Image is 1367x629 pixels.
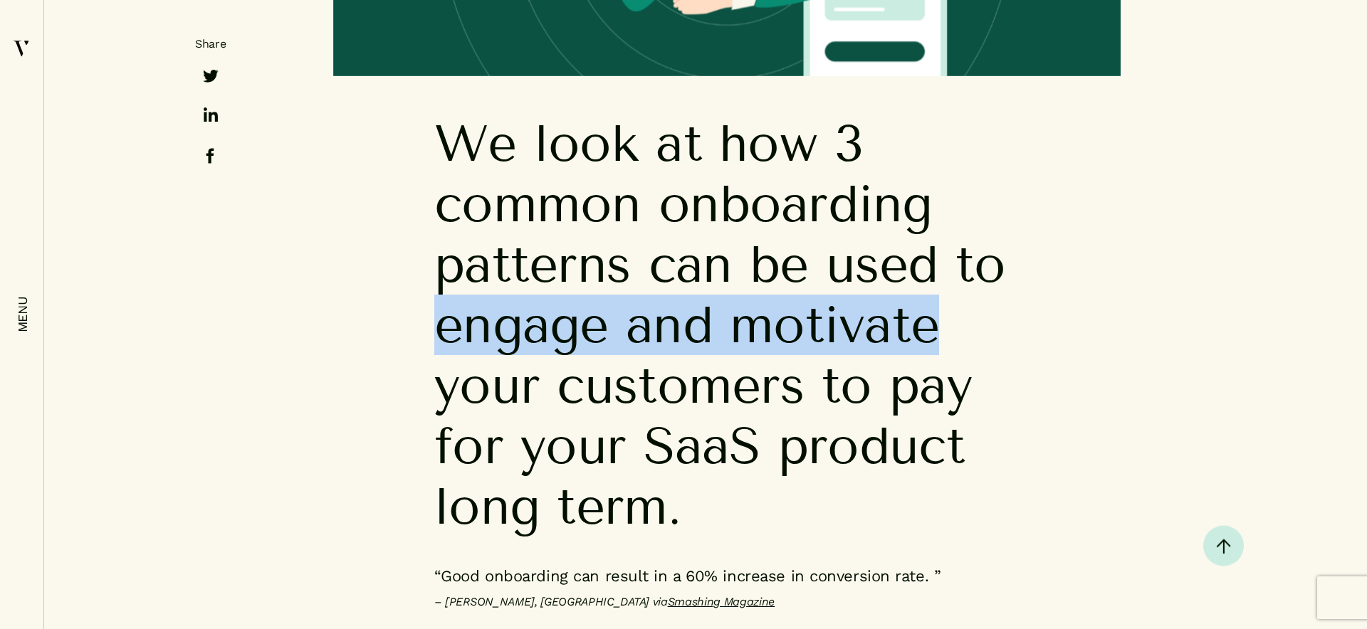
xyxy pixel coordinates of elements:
a: Smashing Magazine [668,595,775,608]
span: to [955,234,1006,295]
span: pay [889,355,972,416]
img: up-chevron [1216,539,1231,554]
span: patterns [434,234,631,295]
span: customers [557,355,805,416]
span: term. [557,476,680,536]
span: at [656,113,702,174]
span: 3 [834,113,863,174]
span: for [434,416,503,476]
p: “Good onboarding can result in a 60% increase in conversion rate. ” [434,565,1019,588]
img: ico-linkedin-black.svg [199,103,222,126]
span: product [778,416,965,476]
span: SaaS [643,416,760,476]
span: how [719,113,817,174]
cite: – [PERSON_NAME], [GEOGRAPHIC_DATA] via [434,593,1019,610]
span: common [434,174,641,234]
span: can [648,234,732,295]
span: long [434,476,540,536]
span: look [534,113,639,174]
img: ico-twitter-fill-black.svg [199,65,222,88]
img: ico-facebook-black.svg [197,142,225,170]
span: and [626,295,713,355]
span: your [434,355,540,416]
span: used [825,234,938,295]
span: your [520,416,626,476]
span: to [822,355,872,416]
span: be [749,234,808,295]
span: Share [195,37,226,51]
span: motivate [730,295,939,355]
em: menu [16,297,30,333]
span: We [434,113,517,174]
span: engage [434,295,609,355]
span: onboarding [659,174,933,234]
